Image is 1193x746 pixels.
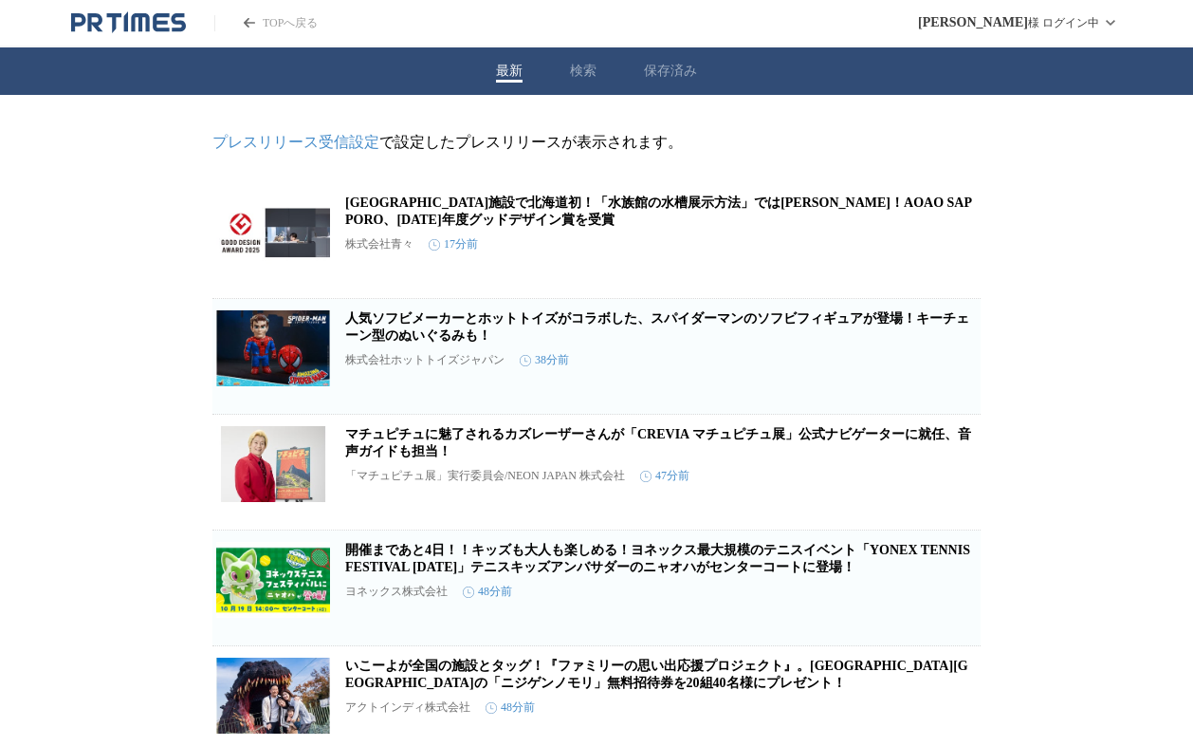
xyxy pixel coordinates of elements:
[71,11,186,34] a: PR TIMESのトップページはこちら
[216,195,330,270] img: 動物園水族館施設で北海道初！「水族館の水槽展示方法」では日本初！AOAO SAPPORO、2025年度グッドデザイン賞を受賞
[345,236,413,252] p: 株式会社青々
[429,236,478,252] time: 17分前
[496,63,523,80] button: 最新
[345,699,470,716] p: アクトインディ株式会社
[216,658,330,734] img: いこーよが全国の施設とタッグ！『ファミリーの思い出応援プロジェクト』。兵庫県淡路島の「ニジゲンノモリ」無料招待券を20組40名様にプレゼント！
[345,352,505,368] p: 株式会社ホットトイズジャパン
[520,352,569,368] time: 38分前
[214,15,318,31] a: PR TIMESのトップページはこちら
[345,427,971,458] a: マチュピチュに魅了されるカズレーザーさんが「CREVIA マチュピチュ展」公式ナビゲーターに就任、音声ガイドも担当！
[345,659,968,690] a: いこーよが全国の施設とタッグ！『ファミリーの思い出応援プロジェクト』。[GEOGRAPHIC_DATA][GEOGRAPHIC_DATA]の「ニジゲンノモリ」無料招待券を20組40名様にプレゼント！
[345,584,448,600] p: ヨネックス株式会社
[345,311,969,343] a: 人気ソフビメーカーとホットトイズがコラボした、スパイダーマンのソフビフィギュアが登場！キーチェーン型のぬいぐるみも！
[570,63,596,80] button: 検索
[345,543,970,574] a: 開催まであと4日！！キッズも大人も楽しめる！ヨネックス最大規模のテニスイベント「YONEX TENNIS FESTIVAL [DATE]」テニスキッズアンバサダーのニャオハがセンターコートに登場！
[212,134,379,150] a: プレスリリース受信設定
[216,542,330,618] img: 開催まであと4日！！キッズも大人も楽しめる！ヨネックス最大規模のテニスイベント「YONEX TENNIS FESTIVAL 2025」テニスキッズアンバサダーのニャオハがセンターコートに登場！
[212,133,981,153] p: で設定したプレスリリースが表示されます。
[463,584,512,600] time: 48分前
[216,426,330,502] img: マチュピチュに魅了されるカズレーザーさんが「CREVIA マチュピチュ展」公式ナビゲーターに就任、音声ガイドも担当！
[640,468,689,484] time: 47分前
[345,468,625,484] p: 「マチュピチュ展」実行委員会/NEON JAPAN 株式会社
[216,310,330,386] img: 人気ソフビメーカーとホットトイズがコラボした、スパイダーマンのソフビフィギュアが登場！キーチェーン型のぬいぐるみも！
[345,196,972,227] a: [GEOGRAPHIC_DATA]施設で北海道初！「水族館の水槽展示方法」では[PERSON_NAME]！AOAO SAPPORO、[DATE]年度グッドデザイン賞を受賞
[918,15,1028,30] span: [PERSON_NAME]
[486,699,535,716] time: 48分前
[644,63,697,80] button: 保存済み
